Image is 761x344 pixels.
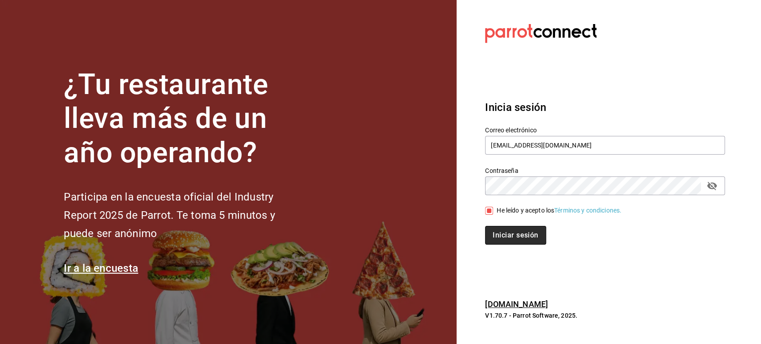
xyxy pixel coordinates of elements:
[485,226,546,245] button: Iniciar sesión
[485,136,725,155] input: Ingresa tu correo electrónico
[485,99,725,115] h3: Inicia sesión
[554,207,621,214] a: Términos y condiciones.
[704,178,720,193] button: passwordField
[497,206,621,215] div: He leído y acepto los
[485,311,725,320] p: V1.70.7 - Parrot Software, 2025.
[64,188,304,242] h2: Participa en la encuesta oficial del Industry Report 2025 de Parrot. Te toma 5 minutos y puede se...
[485,127,725,133] label: Correo electrónico
[64,262,138,274] a: Ir a la encuesta
[64,68,304,170] h1: ¿Tu restaurante lleva más de un año operando?
[485,167,725,173] label: Contraseña
[485,299,548,309] a: [DOMAIN_NAME]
